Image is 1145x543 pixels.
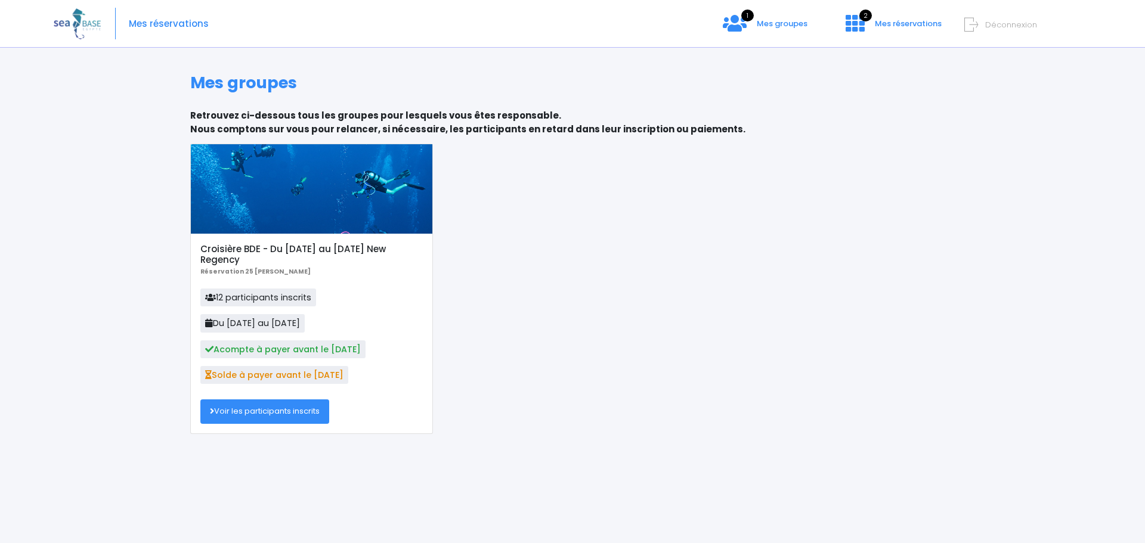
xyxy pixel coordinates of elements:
span: 12 participants inscrits [200,288,316,306]
span: 2 [859,10,872,21]
p: Retrouvez ci-dessous tous les groupes pour lesquels vous êtes responsable. Nous comptons sur vous... [190,109,955,136]
span: Déconnexion [985,19,1037,30]
h1: Mes groupes [190,73,955,92]
span: Solde à payer avant le [DATE] [200,366,348,384]
b: Réservation 25 [PERSON_NAME] [200,267,311,276]
span: 1 [741,10,754,21]
span: Mes groupes [757,18,807,29]
a: Voir les participants inscrits [200,399,329,423]
span: Du [DATE] au [DATE] [200,314,305,332]
h5: Croisière BDE - Du [DATE] au [DATE] New Regency [200,244,423,265]
span: Acompte à payer avant le [DATE] [200,340,366,358]
span: Mes réservations [875,18,942,29]
a: 2 Mes réservations [836,22,949,33]
a: 1 Mes groupes [713,22,817,33]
